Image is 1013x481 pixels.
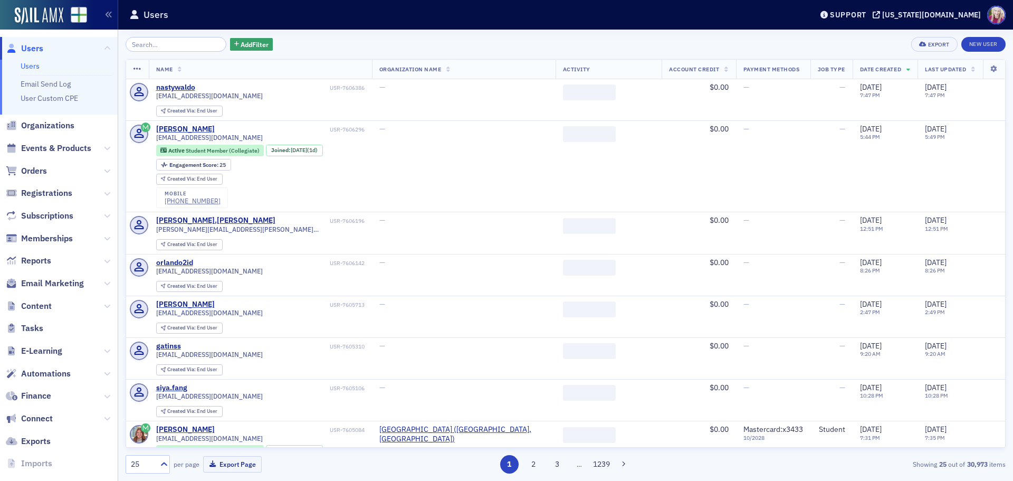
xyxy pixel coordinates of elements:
[710,299,729,309] span: $0.00
[63,7,87,25] a: View Homepage
[710,341,729,351] span: $0.00
[873,11,985,18] button: [US_STATE][DOMAIN_NAME]
[839,258,845,267] span: —
[925,258,947,267] span: [DATE]
[156,239,223,250] div: Created Via: End User
[167,282,197,289] span: Created Via :
[6,368,71,380] a: Automations
[743,258,749,267] span: —
[216,427,365,433] div: USR-7605084
[720,459,1006,469] div: Showing out of items
[925,133,945,140] time: 5:49 PM
[156,445,264,457] div: Active: Active: Student Member (Collegiate)
[563,126,616,142] span: ‌
[266,445,323,457] div: Joined: 2025-08-28 00:00:00
[21,458,52,469] span: Imports
[291,447,307,455] span: [DATE]
[860,82,882,92] span: [DATE]
[6,120,74,131] a: Organizations
[925,383,947,392] span: [DATE]
[21,79,71,89] a: Email Send Log
[21,323,43,334] span: Tasks
[6,210,73,222] a: Subscriptions
[925,434,945,441] time: 7:35 PM
[160,147,259,154] a: Active Student Member (Collegiate)
[291,146,307,154] span: [DATE]
[6,187,72,199] a: Registrations
[156,216,275,225] a: [PERSON_NAME].[PERSON_NAME]
[156,392,263,400] span: [EMAIL_ADDRESS][DOMAIN_NAME]
[925,215,947,225] span: [DATE]
[860,133,880,140] time: 5:44 PM
[156,92,263,100] span: [EMAIL_ADDRESS][DOMAIN_NAME]
[6,255,51,267] a: Reports
[379,215,385,225] span: —
[710,215,729,225] span: $0.00
[563,427,616,443] span: ‌
[937,459,948,469] strong: 25
[167,284,217,289] div: End User
[379,425,548,444] span: Auburn University College of Business (Auburn University, AL)
[6,413,53,425] a: Connect
[167,367,217,373] div: End User
[174,459,199,469] label: per page
[144,8,168,21] h1: Users
[925,225,948,232] time: 12:51 PM
[15,7,63,24] img: SailAMX
[21,278,84,289] span: Email Marketing
[379,299,385,309] span: —
[21,233,73,244] span: Memberships
[131,459,154,470] div: 25
[379,425,548,444] a: [GEOGRAPHIC_DATA] ([GEOGRAPHIC_DATA], [GEOGRAPHIC_DATA])
[6,300,52,312] a: Content
[379,446,548,456] div: ORG-649105
[839,215,845,225] span: —
[156,351,263,359] span: [EMAIL_ADDRESS][DOMAIN_NAME]
[167,408,197,414] span: Created Via :
[925,392,948,399] time: 10:28 PM
[21,413,53,425] span: Connect
[71,7,87,23] img: SailAMX
[156,383,187,393] a: siya.fang
[183,343,365,350] div: USR-7605310
[21,255,51,267] span: Reports
[156,342,181,351] a: gatinss
[21,368,71,380] span: Automations
[21,165,47,177] span: Orders
[860,91,880,99] time: 7:47 PM
[168,447,186,455] span: Active
[839,124,845,134] span: —
[839,383,845,392] span: —
[743,124,749,134] span: —
[839,82,845,92] span: —
[743,383,749,392] span: —
[167,175,197,182] span: Created Via :
[156,364,223,375] div: Created Via: End User
[965,459,989,469] strong: 30,973
[925,350,945,357] time: 9:20 AM
[928,42,950,48] div: Export
[21,187,72,199] span: Registrations
[216,126,365,133] div: USR-7606296
[169,161,219,168] span: Engagement Score :
[925,267,945,274] time: 8:26 PM
[6,278,84,289] a: Email Marketing
[860,215,882,225] span: [DATE]
[710,258,729,267] span: $0.00
[860,124,882,134] span: [DATE]
[167,176,217,182] div: End User
[860,425,882,434] span: [DATE]
[156,174,223,185] div: Created Via: End User
[277,218,365,224] div: USR-7606196
[379,82,385,92] span: —
[165,197,221,205] a: [PHONE_NUMBER]
[925,91,945,99] time: 7:47 PM
[592,455,611,474] button: 1239
[167,325,217,331] div: End User
[669,65,719,73] span: Account Credit
[743,425,803,434] span: Mastercard : x3433
[882,10,981,20] div: [US_STATE][DOMAIN_NAME]
[860,350,881,357] time: 9:20 AM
